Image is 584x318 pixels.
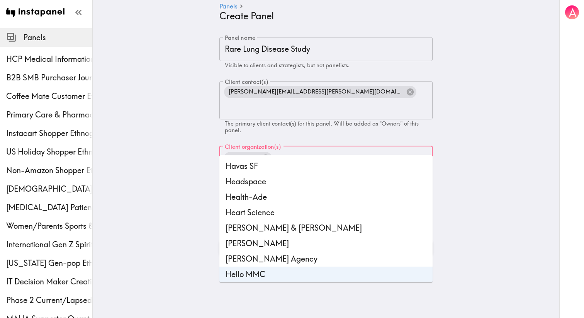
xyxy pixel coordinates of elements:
[225,78,268,86] label: Client contact(s)
[564,5,580,20] button: A
[219,190,433,205] li: Health-Ade
[23,32,92,43] span: Panels
[6,202,92,213] div: Psoriasis Patient Ethnography
[6,146,92,157] span: US Holiday Shopper Ethnography
[6,258,92,269] span: [US_STATE] Gen-pop Ethnography
[219,174,433,190] li: Headspace
[219,10,426,22] h4: Create Panel
[225,143,281,151] label: Client organization(s)
[219,221,433,236] li: [PERSON_NAME] & [PERSON_NAME]
[6,109,92,120] span: Primary Care & Pharmacy Service Customer Ethnography
[6,165,92,176] span: Non-Amazon Shopper Ethnography
[224,86,408,97] span: [PERSON_NAME][EMAIL_ADDRESS][PERSON_NAME][DOMAIN_NAME]
[225,62,349,69] span: Visible to clients and strategists, but not panelists.
[219,236,433,252] li: [PERSON_NAME]
[6,184,92,194] span: [DEMOGRAPHIC_DATA] [MEDICAL_DATA] Screening Ethnography
[6,295,92,306] span: Phase 2 Current/Lapsed Instacart User Shop-along
[219,267,433,282] li: Hello MMC
[219,159,433,174] li: Havas SF
[6,258,92,269] div: Utah Gen-pop Ethnography
[224,86,416,98] div: [PERSON_NAME][EMAIL_ADDRESS][PERSON_NAME][DOMAIN_NAME]
[6,54,92,65] span: HCP Medical Information Study
[6,221,92,231] span: Women/Parents Sports & Fitness Study
[6,184,92,194] div: Male Prostate Cancer Screening Ethnography
[6,72,92,83] span: B2B SMB Purchaser Journey Study
[224,152,272,164] div: Hello MMC
[6,91,92,102] span: Coffee Mate Customer Ethnography
[418,152,430,164] button: Clear
[219,205,433,221] li: Heart Science
[6,128,92,139] span: Instacart Shopper Ethnography
[6,202,92,213] span: [MEDICAL_DATA] Patient Ethnography
[219,3,238,10] a: Panels
[219,282,433,298] li: [PERSON_NAME]
[6,239,92,250] span: International Gen Z Spirit Drinkers Exploratory
[219,252,433,267] li: [PERSON_NAME] Agency
[6,276,92,287] span: IT Decision Maker Creative Testing
[569,6,576,19] span: A
[225,34,256,42] label: Panel name
[224,152,264,163] span: Hello MMC
[225,120,419,134] span: The primary client contact(s) for this panel. Will be added as "Owners" of this panel.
